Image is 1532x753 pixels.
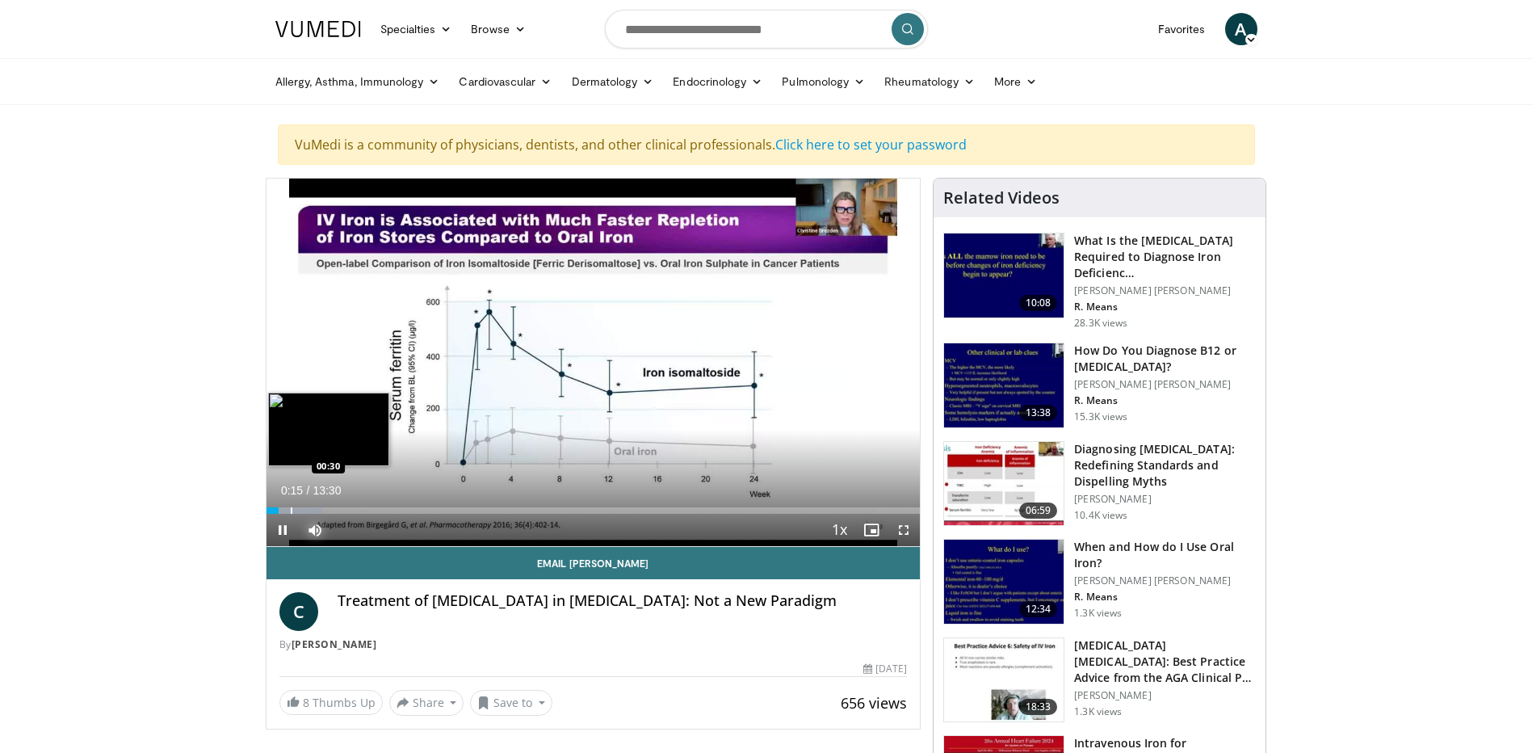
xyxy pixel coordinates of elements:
[279,592,318,631] a: C
[307,484,310,497] span: /
[663,65,772,98] a: Endocrinology
[299,514,331,546] button: Mute
[1074,539,1256,571] h3: When and How do I Use Oral Iron?
[275,21,361,37] img: VuMedi Logo
[1019,601,1058,617] span: 12:34
[1074,705,1122,718] p: 1.3K views
[267,547,921,579] a: Email [PERSON_NAME]
[984,65,1047,98] a: More
[267,514,299,546] button: Pause
[267,507,921,514] div: Progress Bar
[772,65,875,98] a: Pulmonology
[1074,689,1256,702] p: [PERSON_NAME]
[278,124,1255,165] div: VuMedi is a community of physicians, dentists, and other clinical professionals.
[888,514,920,546] button: Fullscreen
[1148,13,1215,45] a: Favorites
[1074,441,1256,490] h3: Diagnosing [MEDICAL_DATA]: Redefining Standards and Dispelling Myths
[944,442,1064,526] img: f7929ac2-4813-417a-bcb3-dbabb01c513c.150x105_q85_crop-smart_upscale.jpg
[944,540,1064,624] img: 4e9eeae5-b6a7-41be-a190-5c4e432274eb.150x105_q85_crop-smart_upscale.jpg
[875,65,984,98] a: Rheumatology
[943,188,1060,208] h4: Related Videos
[775,136,967,154] a: Click here to set your password
[823,514,855,546] button: Playback Rate
[1074,493,1256,506] p: [PERSON_NAME]
[943,441,1256,527] a: 06:59 Diagnosing [MEDICAL_DATA]: Redefining Standards and Dispelling Myths [PERSON_NAME] 10.4K views
[855,514,888,546] button: Enable picture-in-picture mode
[1019,503,1058,519] span: 06:59
[1074,509,1127,522] p: 10.4K views
[267,179,921,547] video-js: Video Player
[279,637,908,652] div: By
[1074,317,1127,330] p: 28.3K views
[605,10,928,48] input: Search topics, interventions
[1074,637,1256,686] h3: [MEDICAL_DATA] [MEDICAL_DATA]: Best Practice Advice from the AGA Clinical P…
[944,638,1064,722] img: d1653e00-2c8d-43f1-b9d7-3bc1bf0d4299.150x105_q85_crop-smart_upscale.jpg
[266,65,450,98] a: Allergy, Asthma, Immunology
[303,695,309,710] span: 8
[1019,295,1058,311] span: 10:08
[1074,574,1256,587] p: [PERSON_NAME] [PERSON_NAME]
[943,539,1256,625] a: 12:34 When and How do I Use Oral Iron? [PERSON_NAME] [PERSON_NAME] R. Means 1.3K views
[841,693,907,713] span: 656 views
[1074,284,1256,297] p: [PERSON_NAME] [PERSON_NAME]
[279,690,383,715] a: 8 Thumbs Up
[281,484,303,497] span: 0:15
[1074,378,1256,391] p: [PERSON_NAME] [PERSON_NAME]
[461,13,535,45] a: Browse
[943,637,1256,723] a: 18:33 [MEDICAL_DATA] [MEDICAL_DATA]: Best Practice Advice from the AGA Clinical P… [PERSON_NAME] ...
[943,233,1256,330] a: 10:08 What Is the [MEDICAL_DATA] Required to Diagnose Iron Deficienc… [PERSON_NAME] [PERSON_NAME]...
[944,233,1064,318] img: 15adaf35-b496-4260-9f93-ea8e29d3ece7.150x105_q85_crop-smart_upscale.jpg
[1019,699,1058,715] span: 18:33
[292,637,377,651] a: [PERSON_NAME]
[1074,410,1127,423] p: 15.3K views
[863,662,907,676] div: [DATE]
[371,13,462,45] a: Specialties
[313,484,341,497] span: 13:30
[943,343,1256,428] a: 13:38 How Do You Diagnose B12 or [MEDICAL_DATA]? [PERSON_NAME] [PERSON_NAME] R. Means 15.3K views
[470,690,552,716] button: Save to
[944,343,1064,427] img: 172d2151-0bab-4046-8dbc-7c25e5ef1d9f.150x105_q85_crop-smart_upscale.jpg
[1074,394,1256,407] p: R. Means
[1074,233,1256,281] h3: What Is the [MEDICAL_DATA] Required to Diagnose Iron Deficienc…
[268,393,389,466] img: image.jpeg
[449,65,561,98] a: Cardiovascular
[1225,13,1257,45] a: A
[1019,405,1058,421] span: 13:38
[562,65,664,98] a: Dermatology
[1074,591,1256,604] p: R. Means
[389,690,464,716] button: Share
[1074,607,1122,620] p: 1.3K views
[1074,343,1256,375] h3: How Do You Diagnose B12 or [MEDICAL_DATA]?
[1074,301,1256,313] p: R. Means
[338,592,908,610] h4: Treatment of [MEDICAL_DATA] in [MEDICAL_DATA]: Not a New Paradigm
